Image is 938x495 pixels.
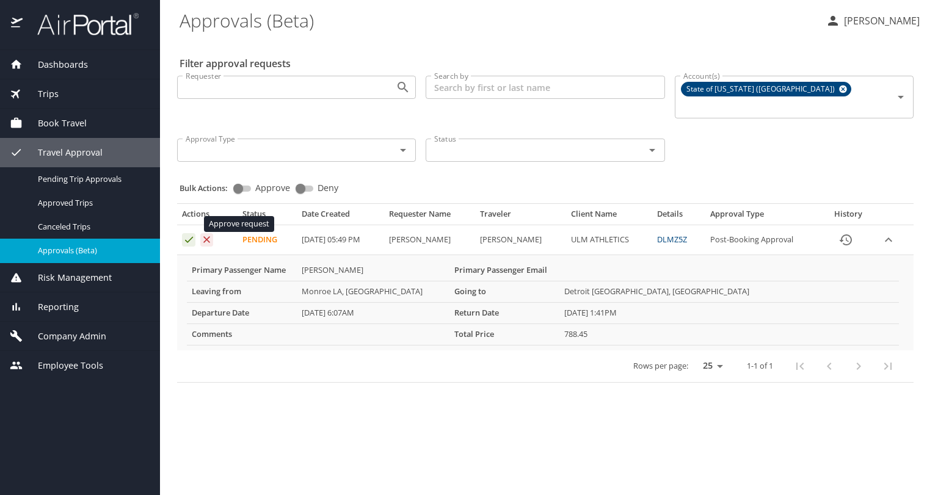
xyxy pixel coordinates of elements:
[200,233,214,247] button: Deny request
[449,260,559,281] th: Primary Passenger Email
[255,184,290,192] span: Approve
[238,209,296,225] th: Status
[394,79,412,96] button: Open
[559,302,899,323] td: [DATE] 1:41PM
[187,281,297,303] th: Leaving from
[187,302,297,323] th: Departure Date
[644,142,661,159] button: Open
[394,142,412,159] button: Open
[297,260,449,281] td: [PERSON_NAME]
[24,12,139,36] img: airportal-logo.png
[566,225,653,255] td: ULM ATHLETICS
[38,221,145,233] span: Canceled Trips
[23,300,79,314] span: Reporting
[38,173,145,185] span: Pending Trip Approvals
[831,225,860,255] button: History
[384,209,475,225] th: Requester Name
[11,12,24,36] img: icon-airportal.png
[38,197,145,209] span: Approved Trips
[297,209,384,225] th: Date Created
[475,225,566,255] td: [PERSON_NAME]
[177,209,238,225] th: Actions
[682,83,842,96] span: State of [US_STATE] ([GEOGRAPHIC_DATA])
[23,87,59,101] span: Trips
[23,58,88,71] span: Dashboards
[879,231,898,249] button: expand row
[180,182,238,193] p: Bulk Actions:
[449,281,559,303] th: Going to
[475,209,566,225] th: Traveler
[187,260,297,281] th: Primary Passenger Name
[681,82,851,96] div: State of [US_STATE] ([GEOGRAPHIC_DATA])
[840,13,920,28] p: [PERSON_NAME]
[384,225,475,255] td: [PERSON_NAME]
[821,10,925,32] button: [PERSON_NAME]
[23,330,106,343] span: Company Admin
[559,323,899,345] td: 788.45
[426,76,664,99] input: Search by first or last name
[177,209,914,383] table: Approval table
[238,225,296,255] td: Pending
[633,362,688,370] p: Rows per page:
[657,234,687,245] a: DLMZ5Z
[297,302,449,323] td: [DATE] 6:07AM
[566,209,653,225] th: Client Name
[705,209,822,225] th: Approval Type
[297,281,449,303] td: Monroe LA, [GEOGRAPHIC_DATA]
[747,362,773,370] p: 1-1 of 1
[449,302,559,323] th: Return Date
[559,281,899,303] td: Detroit [GEOGRAPHIC_DATA], [GEOGRAPHIC_DATA]
[180,1,816,39] h1: Approvals (Beta)
[23,146,103,159] span: Travel Approval
[318,184,338,192] span: Deny
[449,323,559,345] th: Total Price
[652,209,705,225] th: Details
[180,54,291,73] h2: Filter approval requests
[892,89,909,106] button: Open
[23,117,87,130] span: Book Travel
[38,245,145,256] span: Approvals (Beta)
[23,271,112,284] span: Risk Management
[23,359,103,372] span: Employee Tools
[822,209,874,225] th: History
[297,225,384,255] td: [DATE] 05:49 PM
[187,260,899,345] table: More info for approvals
[187,323,297,345] th: Comments
[693,357,727,375] select: rows per page
[705,225,822,255] td: Post-Booking Approval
